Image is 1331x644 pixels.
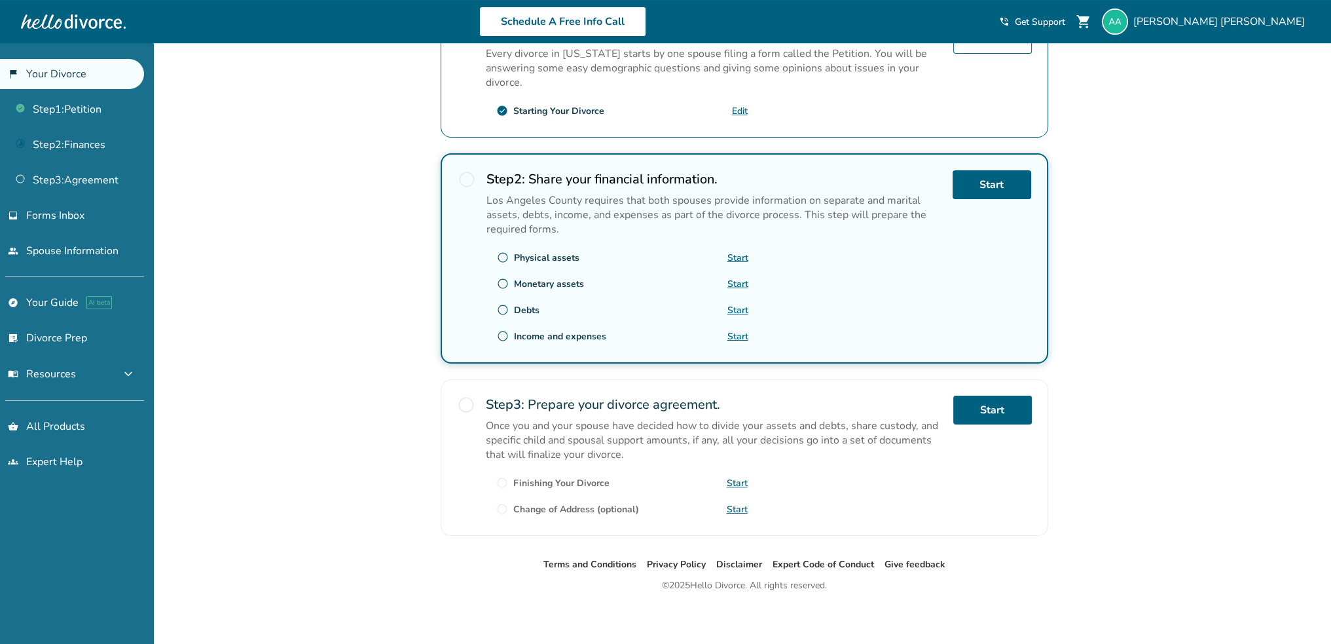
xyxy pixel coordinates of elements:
[479,7,646,37] a: Schedule A Free Info Call
[486,170,942,188] h2: Share your financial information.
[486,419,943,462] p: Once you and your spouse have decided how to divide your assets and debts, share custody, and spe...
[86,296,112,309] span: AI beta
[486,170,525,188] strong: Step 2 :
[514,278,584,290] div: Monetary assets
[8,69,18,79] span: flag_2
[727,477,748,489] a: Start
[8,421,18,432] span: shopping_basket
[458,170,476,189] span: radio_button_unchecked
[884,557,945,573] li: Give feedback
[999,16,1065,28] a: phone_in_talkGet Support
[953,396,1032,425] a: Start
[8,297,18,308] span: explore
[727,278,748,290] a: Start
[497,330,509,342] span: radio_button_unchecked
[8,457,18,467] span: groups
[26,208,84,223] span: Forms Inbox
[497,304,509,316] span: radio_button_unchecked
[497,252,509,263] span: radio_button_unchecked
[514,304,539,316] div: Debts
[496,503,508,515] span: radio_button_unchecked
[727,330,748,343] a: Start
[486,193,942,237] p: Los Angeles County requires that both spouses provide information on separate and marital assets,...
[716,557,762,573] li: Disclaimer
[732,105,748,117] a: Edit
[513,477,610,489] div: Finishing Your Divorce
[496,105,508,117] span: check_circle
[727,252,748,264] a: Start
[8,210,18,221] span: inbox
[1076,14,1091,29] span: shopping_cart
[1102,9,1128,35] img: oldmangaspar@gmail.com
[647,558,706,571] a: Privacy Policy
[486,396,524,413] strong: Step 3 :
[120,366,136,382] span: expand_more
[514,330,606,343] div: Income and expenses
[8,246,18,256] span: people
[457,396,475,414] span: radio_button_unchecked
[514,252,579,264] div: Physical assets
[8,369,18,379] span: menu_book
[999,16,1010,27] span: phone_in_talk
[486,396,943,413] h2: Prepare your divorce agreement.
[543,558,636,571] a: Terms and Conditions
[1266,581,1331,644] iframe: Chat Widget
[953,170,1031,199] a: Start
[1133,14,1310,29] span: [PERSON_NAME] [PERSON_NAME]
[727,304,748,316] a: Start
[497,278,509,290] span: radio_button_unchecked
[8,367,76,381] span: Resources
[486,47,943,90] p: Every divorce in [US_STATE] starts by one spouse filing a form called the Petition. You will be a...
[1015,16,1065,28] span: Get Support
[513,105,604,117] div: Starting Your Divorce
[496,477,508,489] span: radio_button_unchecked
[662,578,827,594] div: © 2025 Hello Divorce. All rights reserved.
[727,503,748,516] a: Start
[773,558,874,571] a: Expert Code of Conduct
[513,503,639,516] div: Change of Address (optional)
[8,333,18,343] span: list_alt_check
